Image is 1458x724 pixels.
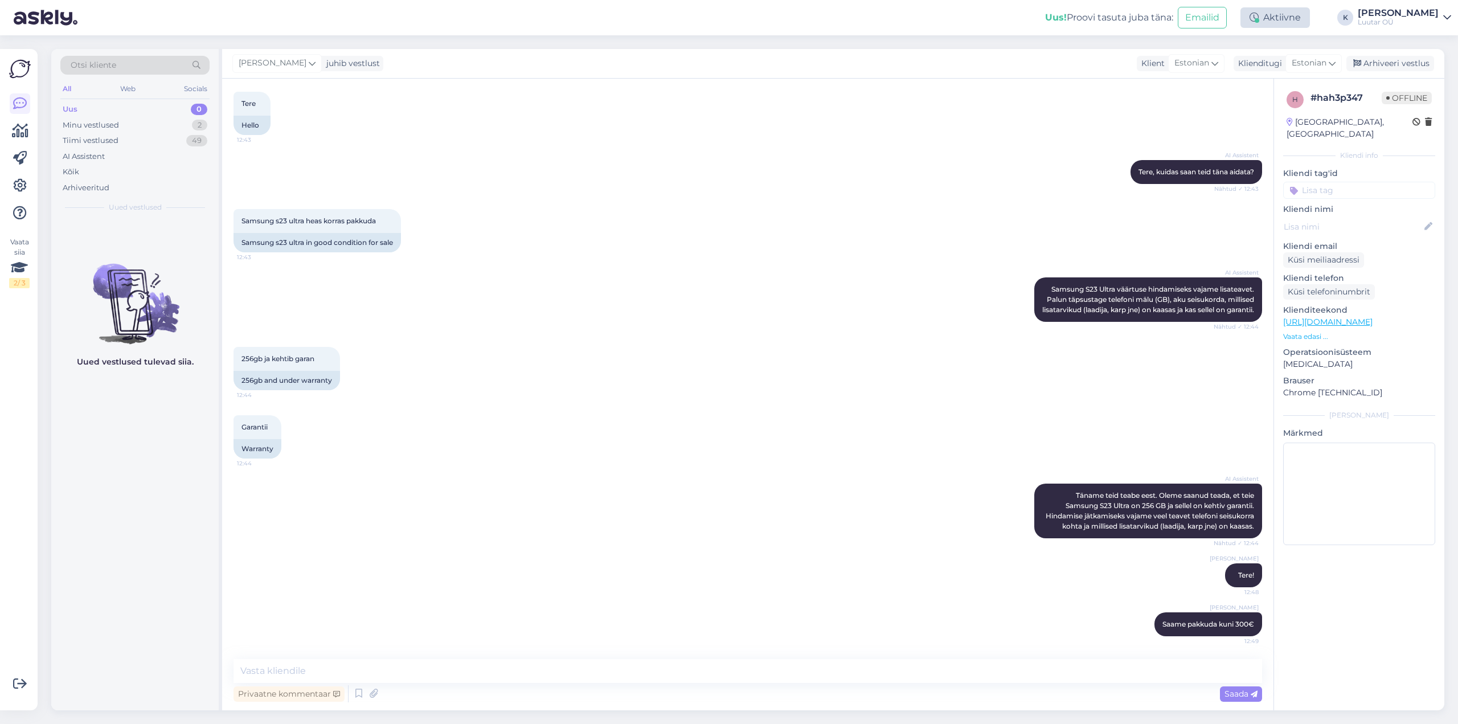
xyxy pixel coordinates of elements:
[51,243,219,346] img: No chats
[1045,11,1173,24] div: Proovi tasuta juba täna:
[239,57,306,69] span: [PERSON_NAME]
[1358,9,1451,27] a: [PERSON_NAME]Luutar OÜ
[234,371,340,390] div: 256gb and under warranty
[1283,304,1435,316] p: Klienditeekond
[1178,7,1227,28] button: Emailid
[1283,358,1435,370] p: [MEDICAL_DATA]
[1210,603,1259,612] span: [PERSON_NAME]
[1358,18,1439,27] div: Luutar OÜ
[1045,12,1067,23] b: Uus!
[118,81,138,96] div: Web
[1292,57,1326,69] span: Estonian
[1284,220,1422,233] input: Lisa nimi
[71,59,116,71] span: Otsi kliente
[237,391,280,399] span: 12:44
[1310,91,1382,105] div: # hah3p347
[191,104,207,115] div: 0
[241,423,268,431] span: Garantii
[1216,268,1259,277] span: AI Assistent
[1283,240,1435,252] p: Kliendi email
[63,135,118,146] div: Tiimi vestlused
[1214,322,1259,331] span: Nähtud ✓ 12:44
[1382,92,1432,104] span: Offline
[9,278,30,288] div: 2 / 3
[1287,116,1412,140] div: [GEOGRAPHIC_DATA], [GEOGRAPHIC_DATA]
[1283,284,1375,300] div: Küsi telefoninumbrit
[1224,689,1258,699] span: Saada
[241,216,376,225] span: Samsung s23 ultra heas korras pakkuda
[1283,150,1435,161] div: Kliendi info
[234,233,401,252] div: Samsung s23 ultra in good condition for sale
[192,120,207,131] div: 2
[322,58,380,69] div: juhib vestlust
[63,151,105,162] div: AI Assistent
[182,81,210,96] div: Socials
[9,237,30,288] div: Vaata siia
[237,136,280,144] span: 12:43
[1137,58,1165,69] div: Klient
[1216,588,1259,596] span: 12:48
[237,253,280,261] span: 12:43
[63,104,77,115] div: Uus
[109,202,162,212] span: Uued vestlused
[237,459,280,468] span: 12:44
[1283,203,1435,215] p: Kliendi nimi
[77,356,194,368] p: Uued vestlused tulevad siia.
[1216,637,1259,645] span: 12:49
[1358,9,1439,18] div: [PERSON_NAME]
[234,686,345,702] div: Privaatne kommentaar
[1283,410,1435,420] div: [PERSON_NAME]
[1283,332,1435,342] p: Vaata edasi ...
[234,116,271,135] div: Hello
[1214,185,1259,193] span: Nähtud ✓ 12:43
[1046,491,1256,530] span: Täname teid teabe eest. Oleme saanud teada, et teie Samsung S23 Ultra on 256 GB ja sellel on keht...
[1283,272,1435,284] p: Kliendi telefon
[1240,7,1310,28] div: Aktiivne
[1283,317,1373,327] a: [URL][DOMAIN_NAME]
[1174,57,1209,69] span: Estonian
[1283,167,1435,179] p: Kliendi tag'id
[1210,554,1259,563] span: [PERSON_NAME]
[1283,252,1364,268] div: Küsi meiliaadressi
[1346,56,1434,71] div: Arhiveeri vestlus
[1162,620,1254,628] span: Saame pakkuda kuni 300€
[1216,151,1259,159] span: AI Assistent
[1283,346,1435,358] p: Operatsioonisüsteem
[9,58,31,80] img: Askly Logo
[186,135,207,146] div: 49
[63,120,119,131] div: Minu vestlused
[1216,475,1259,483] span: AI Assistent
[241,354,314,363] span: 256gb ja kehtib garan
[1214,539,1259,547] span: Nähtud ✓ 12:44
[63,182,109,194] div: Arhiveeritud
[1283,182,1435,199] input: Lisa tag
[1042,285,1256,314] span: Samsung S23 Ultra väärtuse hindamiseks vajame lisateavet. Palun täpsustage telefoni mälu (GB), ak...
[1283,427,1435,439] p: Märkmed
[241,99,256,108] span: Tere
[63,166,79,178] div: Kõik
[60,81,73,96] div: All
[234,439,281,459] div: Warranty
[1234,58,1282,69] div: Klienditugi
[1292,95,1298,104] span: h
[1283,387,1435,399] p: Chrome [TECHNICAL_ID]
[1138,167,1254,176] span: Tere, kuidas saan teid täna aidata?
[1337,10,1353,26] div: K
[1238,571,1254,579] span: Tere!
[1283,375,1435,387] p: Brauser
